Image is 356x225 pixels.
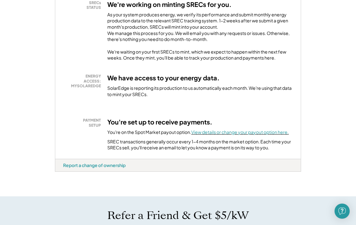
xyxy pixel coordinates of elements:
div: SolarEdge is reporting its production to us automatically each month. We're using that data to mi... [107,85,293,97]
h1: Refer a Friend & Get $5/kW [107,209,249,222]
h3: We're working on minting SRECs for you. [107,0,232,9]
div: SREC transactions generally occur every 1-4 months on the market option. Each time your SRECs sel... [107,139,293,151]
h3: We have access to your energy data. [107,74,220,82]
h3: You're set up to receive payments. [107,118,212,126]
div: clukxpag - PA Solar [55,172,72,174]
div: PAYMENT SETUP [66,118,101,128]
div: We're waiting on your first SRECs to mint, which we expect to happen within the next few weeks. O... [107,49,293,61]
div: ENERGY ACCESS: MYSOLAREDGE [66,74,101,89]
div: As your system produces energy, we verify its performance and submit monthly energy production da... [107,12,293,46]
div: You're on the Spot Market payout option. [107,129,289,136]
a: View details or change your payout option here. [191,129,289,135]
div: SRECs STATUS [66,0,101,10]
div: Open Intercom Messenger [335,204,350,219]
div: Report a change of ownership [63,162,126,168]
